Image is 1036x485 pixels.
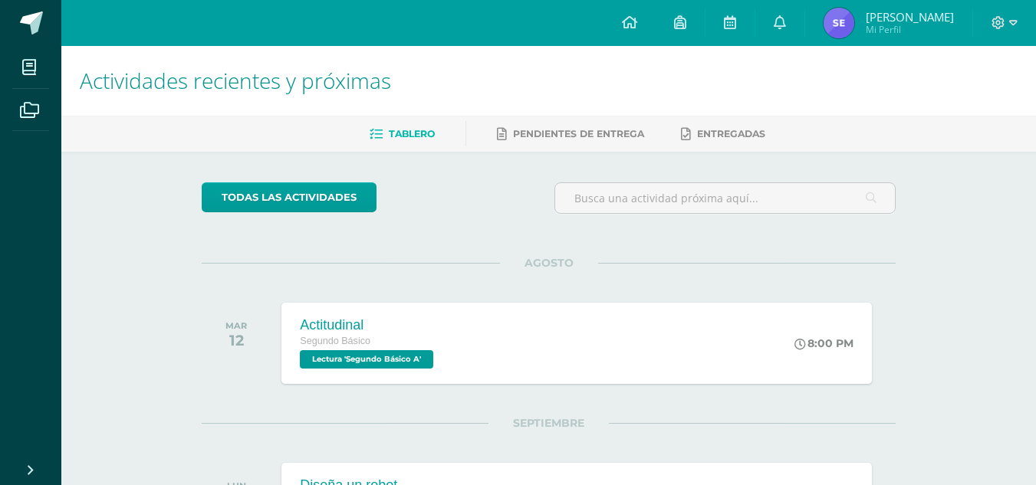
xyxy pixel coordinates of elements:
[202,182,377,212] a: todas las Actividades
[824,8,854,38] img: c291da341e5edde07e4df9df66c3ab4c.png
[500,256,598,270] span: AGOSTO
[794,336,853,350] div: 8:00 PM
[300,336,370,346] span: Segundo Básico
[225,331,247,349] div: 12
[80,66,391,95] span: Actividades recientes y próximas
[866,23,954,36] span: Mi Perfil
[225,320,247,331] div: MAR
[555,183,895,213] input: Busca una actividad próxima aquí...
[300,350,433,369] span: Lectura 'Segundo Básico A'
[681,122,765,146] a: Entregadas
[389,128,435,139] span: Tablero
[370,122,435,146] a: Tablero
[300,317,437,333] div: Actitudinal
[488,416,609,430] span: SEPTIEMBRE
[497,122,644,146] a: Pendientes de entrega
[697,128,765,139] span: Entregadas
[513,128,644,139] span: Pendientes de entrega
[866,9,954,25] span: [PERSON_NAME]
